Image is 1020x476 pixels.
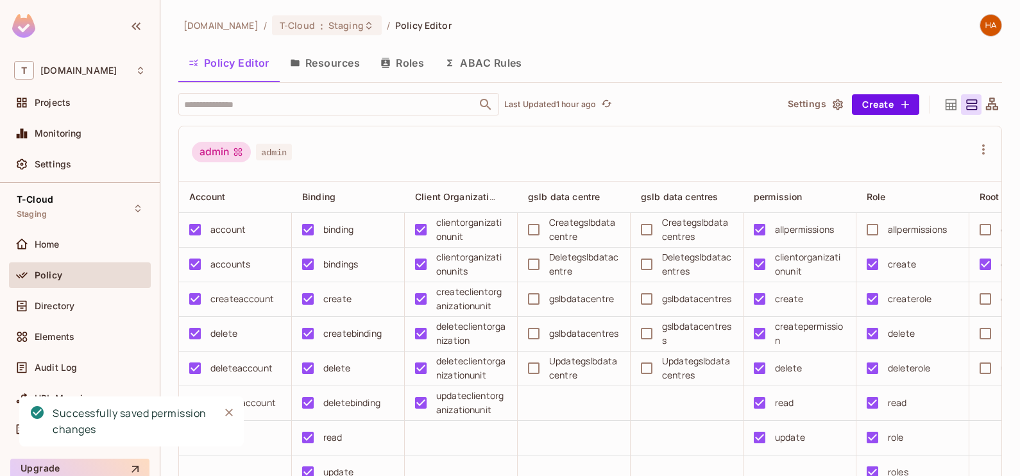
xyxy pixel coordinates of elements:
p: Last Updated 1 hour ago [504,99,596,110]
span: Policy [35,270,62,280]
span: gslb data centres [641,191,718,202]
span: Directory [35,301,74,311]
span: permission [754,191,803,202]
span: Staging [17,209,47,219]
span: T [14,61,34,80]
div: read [888,396,907,410]
div: Creategslbdatacentres [662,216,733,244]
span: Monitoring [35,128,82,139]
span: Click to refresh data [596,97,614,112]
div: gslbdatacentres [549,327,618,341]
div: allpermissions [888,223,947,237]
span: T-Cloud [17,194,53,205]
span: T-Cloud [280,19,315,31]
span: the active workspace [183,19,259,31]
span: Settings [35,159,71,169]
div: create [323,292,352,306]
div: deletebinding [323,396,380,410]
div: update [775,430,805,445]
span: Root [980,191,999,202]
div: updateclientorganizationunit [436,389,507,417]
div: clientorganizationunit [775,250,846,278]
div: Successfully saved permission changes [53,405,209,438]
div: accounts [210,257,250,271]
span: Account [189,191,225,202]
div: updateaccount [210,396,276,410]
span: Policy Editor [395,19,452,31]
div: allpermissions [775,223,834,237]
div: createaccount [210,292,274,306]
span: gslb data centre [528,191,600,202]
div: createpermission [775,319,846,348]
div: account [210,223,246,237]
div: admin [192,142,251,162]
span: Workspace: t-mobile.com [40,65,117,76]
button: Close [219,403,239,422]
span: Staging [328,19,364,31]
div: gslbdatacentres [662,292,731,306]
div: gslbdatacentress [662,319,733,348]
div: createrole [888,292,932,306]
span: Binding [302,191,336,202]
div: delete [775,361,802,375]
button: Open [477,96,495,114]
div: binding [323,223,353,237]
span: Elements [35,332,74,342]
div: create [775,292,803,306]
div: bindings [323,257,358,271]
button: Policy Editor [178,47,280,79]
div: createbinding [323,327,382,341]
div: read [1001,327,1020,341]
button: ABAC Rules [434,47,532,79]
div: delete [323,361,350,375]
span: admin [256,144,292,160]
li: / [387,19,390,31]
div: read [323,430,343,445]
div: Deletegslbdatacentres [662,250,733,278]
button: Settings [783,94,847,115]
div: clientorganizationunits [436,250,507,278]
div: create [888,257,916,271]
button: refresh [599,97,614,112]
div: deleteaccount [210,361,273,375]
button: Roles [370,47,434,79]
div: delete [210,327,237,341]
div: read [775,396,794,410]
img: SReyMgAAAABJRU5ErkJggg== [12,14,35,38]
span: : [319,21,324,31]
div: gslbdatacentre [549,292,614,306]
span: Audit Log [35,362,77,373]
li: / [264,19,267,31]
span: Role [867,191,886,202]
div: Updategslbdatacentres [662,354,733,382]
span: Client Organization Unit [415,191,520,203]
button: Create [852,94,919,115]
span: refresh [601,98,612,111]
img: harani.arumalla1@t-mobile.com [980,15,1001,36]
div: Deletegslbdatacentre [549,250,620,278]
div: deleterole [888,361,931,375]
div: delete [888,327,915,341]
div: Updategslbdatacentre [549,354,620,382]
div: role [888,430,904,445]
span: Home [35,239,60,250]
span: Projects [35,98,71,108]
div: clientorganizationunit [436,216,507,244]
div: createclientorganizationunit [436,285,507,313]
div: Creategslbdatacentre [549,216,620,244]
div: deleteclientorganization [436,319,507,348]
button: Resources [280,47,370,79]
div: deleteclientorganizationunit [436,354,507,382]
